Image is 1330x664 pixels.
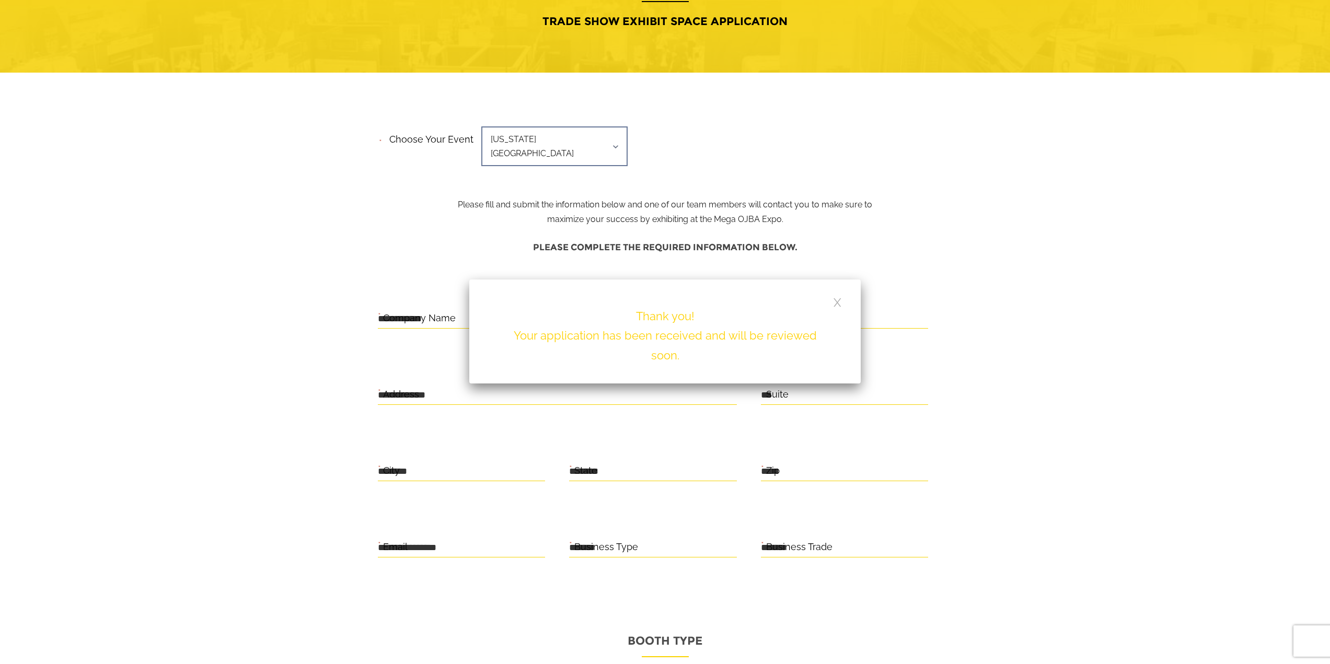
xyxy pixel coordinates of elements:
input: Enter your email address [14,127,191,150]
label: Business Type [574,539,638,555]
div: Thank you! Your application has been received and will be reviewed soon. [469,279,861,383]
label: Address [383,387,419,403]
p: Please fill and submit the information below and one of our team members will contact you to make... [449,131,881,227]
a: Close [833,297,842,306]
label: Email [383,539,408,555]
div: Minimize live chat window [171,5,196,30]
h4: Trade Show Exhibit Space Application [307,11,1023,31]
label: Business Trade [766,539,832,555]
span: [US_STATE][GEOGRAPHIC_DATA] [481,126,628,166]
label: Choose your event [383,125,473,148]
h4: Please complete the required information below. [378,237,953,258]
label: Company Name [383,310,456,327]
label: State [574,463,597,479]
em: Submit [153,322,190,336]
div: Leave a message [54,59,176,72]
textarea: Type your message and click 'Submit' [14,158,191,313]
input: Enter your last name [14,97,191,120]
label: Suite [766,387,789,403]
label: Zip [766,463,780,479]
label: City [383,463,400,479]
p: Booth Type [378,631,953,657]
